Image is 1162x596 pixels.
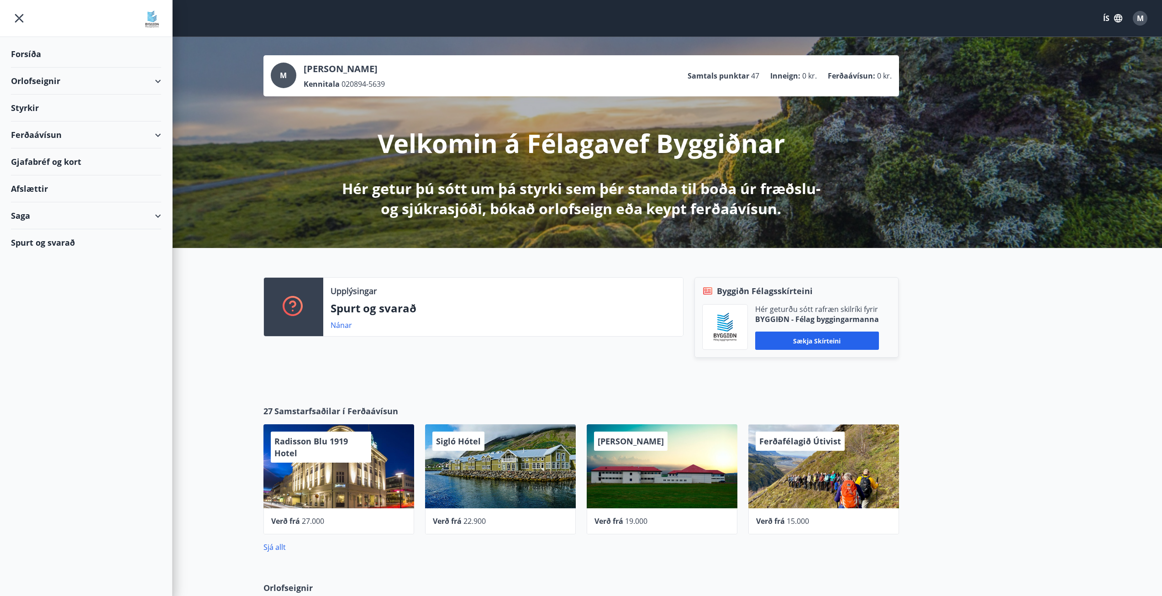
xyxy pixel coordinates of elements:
span: Verð frá [433,516,462,526]
button: menu [11,10,27,26]
span: 22.900 [463,516,486,526]
p: Hér getur þú sótt um þá styrki sem þér standa til boða úr fræðslu- og sjúkrasjóði, bókað orlofsei... [340,179,822,219]
p: Hér geturðu sótt rafræn skilríki fyrir [755,304,879,314]
span: M [280,70,287,80]
img: union_logo [143,10,161,28]
p: Ferðaávísun : [828,71,875,81]
span: 020894-5639 [342,79,385,89]
a: Sjá allt [263,542,286,552]
span: Radisson Blu 1919 Hotel [274,436,348,459]
button: ÍS [1098,10,1127,26]
p: BYGGIÐN - Félag byggingarmanna [755,314,879,324]
span: Verð frá [756,516,785,526]
div: Forsíða [11,41,161,68]
p: Upplýsingar [331,285,377,297]
div: Saga [11,202,161,229]
div: Ferðaávísun [11,121,161,148]
span: Verð frá [594,516,623,526]
span: 15.000 [787,516,809,526]
p: Samtals punktar [688,71,749,81]
span: 0 kr. [802,71,817,81]
button: Sækja skírteini [755,332,879,350]
span: M [1137,13,1144,23]
p: Spurt og svarað [331,301,676,316]
p: Inneign : [770,71,800,81]
div: Afslættir [11,175,161,202]
span: Ferðafélagið Útivist [759,436,841,447]
a: Nánar [331,320,352,330]
span: Orlofseignir [263,582,313,594]
span: Byggiðn Félagsskírteini [717,285,813,297]
span: 27.000 [302,516,324,526]
div: Spurt og svarað [11,229,161,256]
p: [PERSON_NAME] [304,63,385,75]
div: Styrkir [11,95,161,121]
p: Velkomin á Félagavef Byggiðnar [378,126,785,160]
button: M [1129,7,1151,29]
img: BKlGVmlTW1Qrz68WFGMFQUcXHWdQd7yePWMkvn3i.png [710,311,741,343]
span: [PERSON_NAME] [598,436,664,447]
span: 0 kr. [877,71,892,81]
span: Samstarfsaðilar í Ferðaávísun [274,405,398,417]
span: Sigló Hótel [436,436,481,447]
div: Gjafabréf og kort [11,148,161,175]
span: 47 [751,71,759,81]
div: Orlofseignir [11,68,161,95]
span: Verð frá [271,516,300,526]
span: 27 [263,405,273,417]
p: Kennitala [304,79,340,89]
span: 19.000 [625,516,647,526]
